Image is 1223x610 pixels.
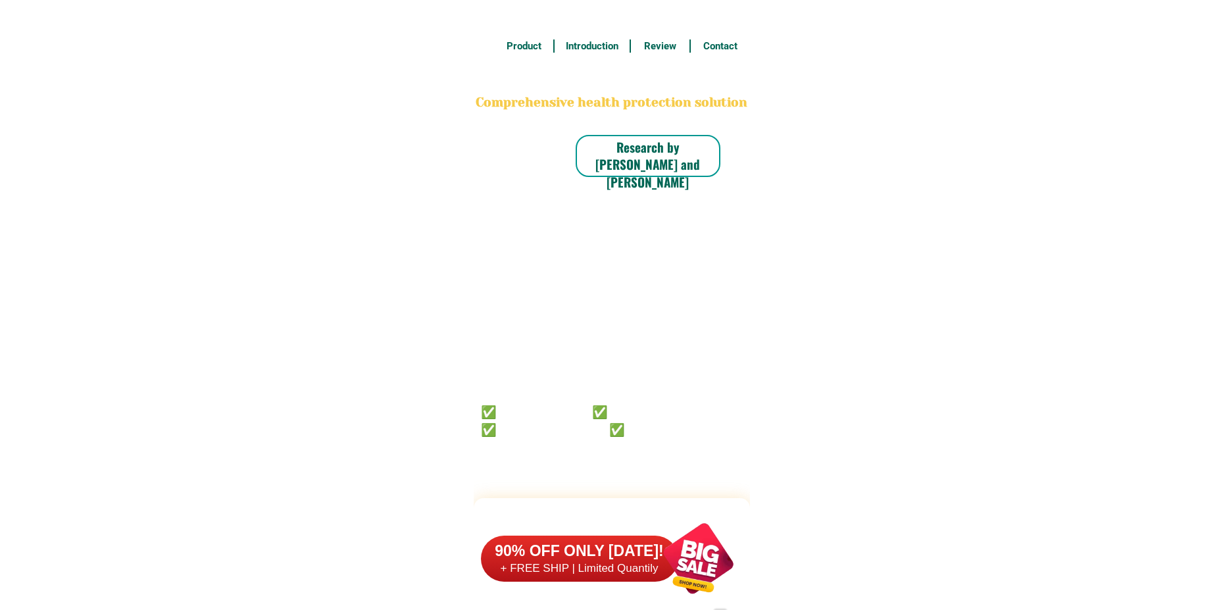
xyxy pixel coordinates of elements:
h3: FREE SHIPPING NATIONWIDE [474,7,750,27]
h6: ✅ 𝙰𝚗𝚝𝚒 𝙲𝚊𝚗𝚌𝚎𝚛 ✅ 𝙰𝚗𝚝𝚒 𝚂𝚝𝚛𝚘𝚔𝚎 ✅ 𝙰𝚗𝚝𝚒 𝙳𝚒𝚊𝚋𝚎𝚝𝚒𝚌 ✅ 𝙳𝚒𝚊𝚋𝚎𝚝𝚎𝚜 [481,402,706,437]
h6: + FREE SHIP | Limited Quantily [481,561,678,576]
h6: Contact [698,39,743,54]
h6: Product [501,39,546,54]
h6: Introduction [561,39,622,54]
h2: Comprehensive health protection solution [474,93,750,113]
h2: FAKE VS ORIGINAL [474,509,750,544]
h2: BONA VITA COFFEE [474,63,750,94]
h6: Research by [PERSON_NAME] and [PERSON_NAME] [576,138,720,191]
h6: 90% OFF ONLY [DATE]! [481,542,678,561]
h6: Review [638,39,683,54]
